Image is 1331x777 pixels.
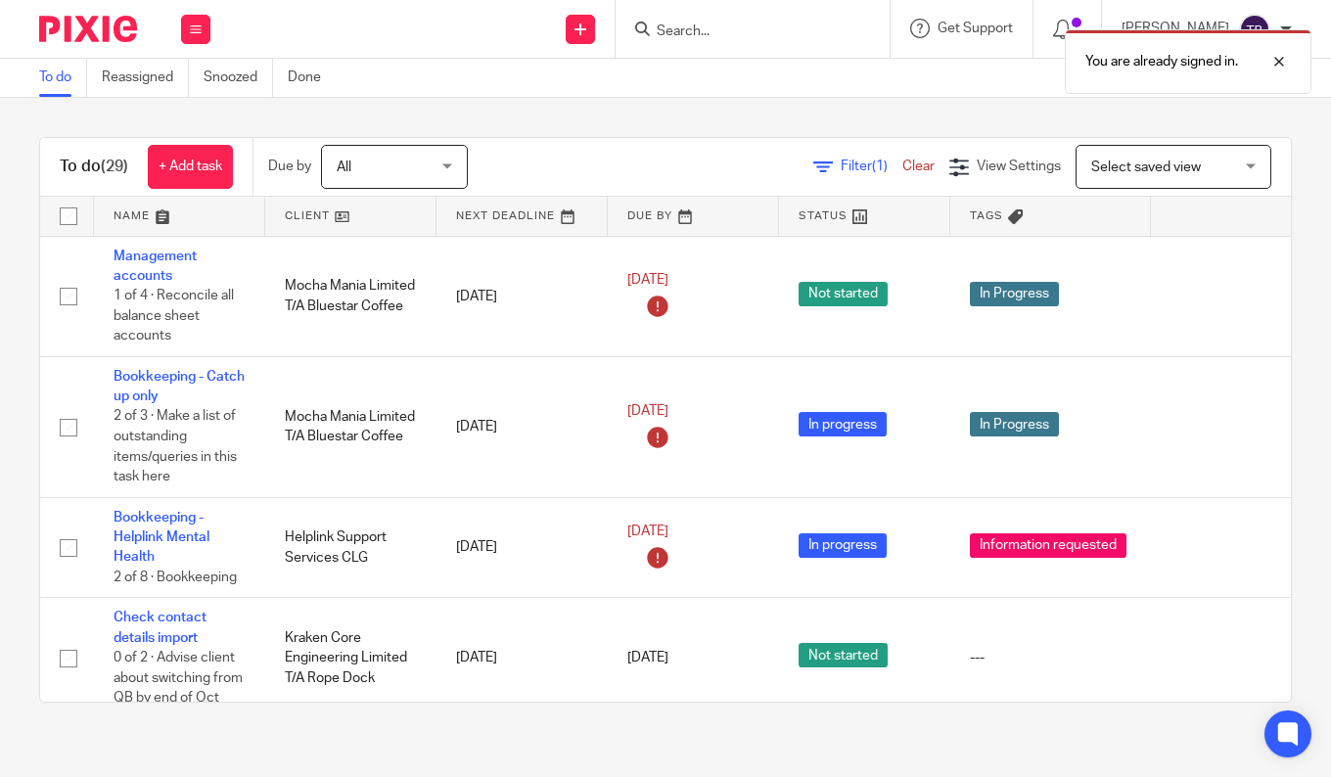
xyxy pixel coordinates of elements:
[799,533,887,558] span: In progress
[268,157,311,176] p: Due by
[902,160,935,173] a: Clear
[265,356,436,497] td: Mocha Mania Limited T/A Bluestar Coffee
[114,410,237,484] span: 2 of 3 · Make a list of outstanding items/queries in this task here
[114,611,207,644] a: Check contact details import
[101,159,128,174] span: (29)
[436,497,608,598] td: [DATE]
[1091,160,1201,174] span: Select saved view
[60,157,128,177] h1: To do
[114,370,245,403] a: Bookkeeping - Catch up only
[977,160,1061,173] span: View Settings
[970,282,1059,306] span: In Progress
[970,648,1131,667] div: ---
[288,59,336,97] a: Done
[39,59,87,97] a: To do
[148,145,233,189] a: + Add task
[436,236,608,356] td: [DATE]
[114,250,197,283] a: Management accounts
[627,404,668,418] span: [DATE]
[627,274,668,288] span: [DATE]
[436,598,608,718] td: [DATE]
[799,412,887,436] span: In progress
[337,160,351,174] span: All
[841,160,902,173] span: Filter
[265,497,436,598] td: Helplink Support Services CLG
[970,210,1003,221] span: Tags
[114,289,234,343] span: 1 of 4 · Reconcile all balance sheet accounts
[627,651,668,664] span: [DATE]
[102,59,189,97] a: Reassigned
[265,598,436,718] td: Kraken Core Engineering Limited T/A Rope Dock
[799,282,888,306] span: Not started
[114,651,243,705] span: 0 of 2 · Advise client about switching from QB by end of Oct
[1239,14,1270,45] img: svg%3E
[655,23,831,41] input: Search
[204,59,273,97] a: Snoozed
[114,511,209,565] a: Bookkeeping - Helplink Mental Health
[436,356,608,497] td: [DATE]
[39,16,137,42] img: Pixie
[1085,52,1238,71] p: You are already signed in.
[627,525,668,538] span: [DATE]
[265,236,436,356] td: Mocha Mania Limited T/A Bluestar Coffee
[970,533,1126,558] span: Information requested
[114,571,237,584] span: 2 of 8 · Bookkeeping
[799,643,888,667] span: Not started
[970,412,1059,436] span: In Progress
[872,160,888,173] span: (1)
